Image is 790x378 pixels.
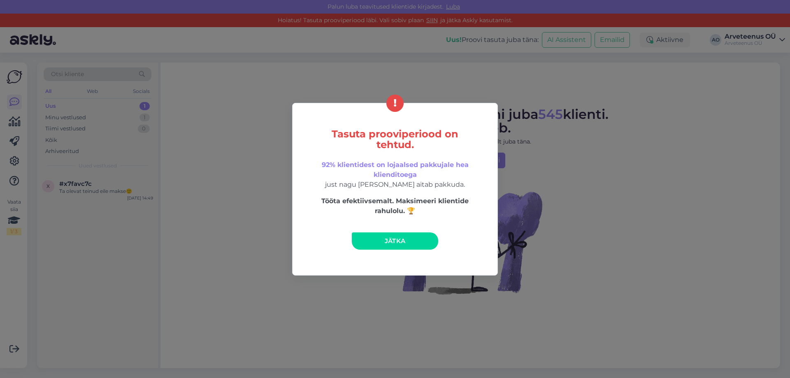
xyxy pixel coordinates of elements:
[310,196,480,216] p: Tööta efektiivsemalt. Maksimeeri klientide rahulolu. 🏆
[310,160,480,190] p: just nagu [PERSON_NAME] aitab pakkuda.
[385,237,406,245] span: Jätka
[352,232,438,250] a: Jätka
[322,161,469,179] span: 92% klientidest on lojaalsed pakkujale hea klienditoega
[310,129,480,150] h5: Tasuta prooviperiood on tehtud.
